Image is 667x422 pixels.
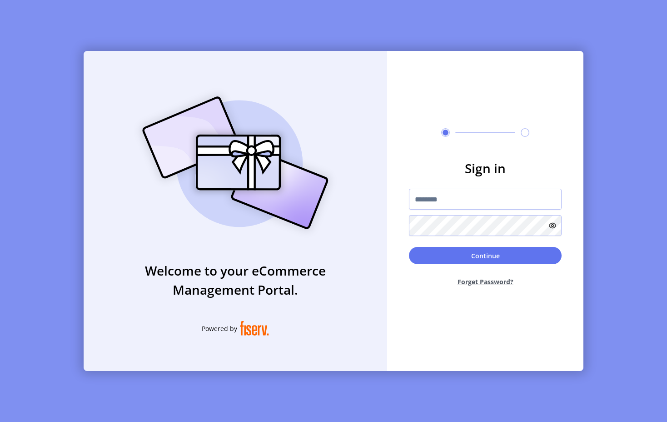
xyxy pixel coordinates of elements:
[84,261,387,299] h3: Welcome to your eCommerce Management Portal.
[409,247,562,264] button: Continue
[129,86,342,239] img: card_Illustration.svg
[409,159,562,178] h3: Sign in
[409,270,562,294] button: Forget Password?
[202,324,237,333] span: Powered by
